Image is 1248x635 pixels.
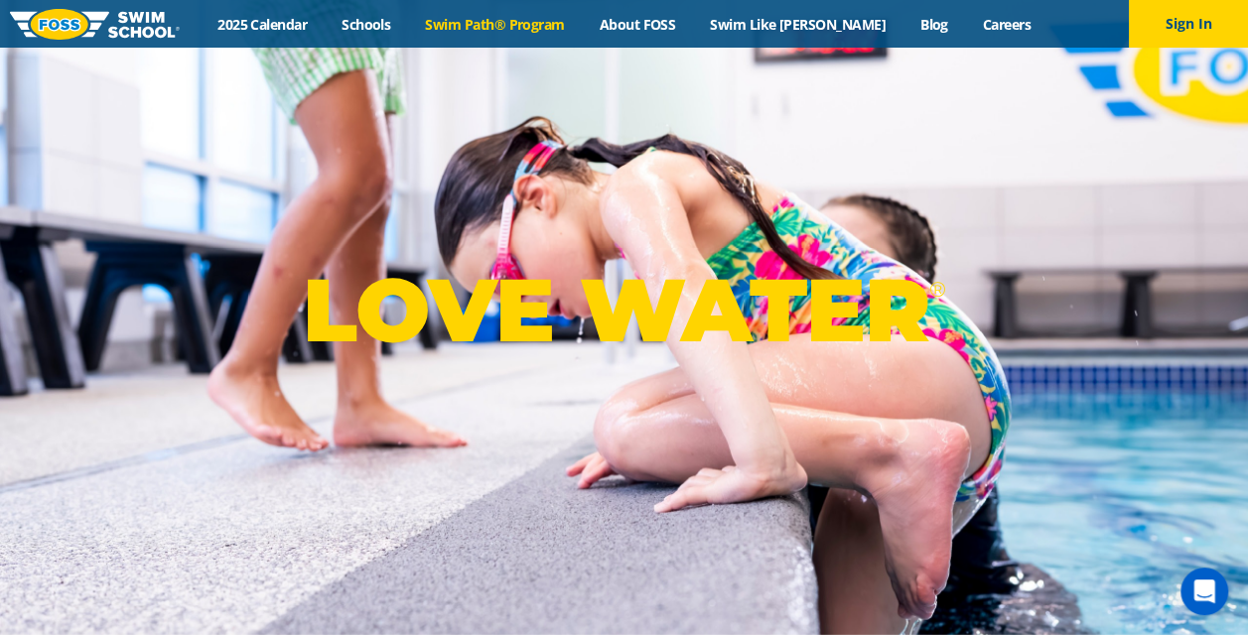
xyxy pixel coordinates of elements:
[303,257,945,363] p: LOVE WATER
[929,277,945,302] sup: ®
[582,15,693,34] a: About FOSS
[201,15,325,34] a: 2025 Calendar
[902,15,965,34] a: Blog
[1180,568,1228,615] div: Open Intercom Messenger
[10,9,180,40] img: FOSS Swim School Logo
[408,15,582,34] a: Swim Path® Program
[965,15,1047,34] a: Careers
[693,15,903,34] a: Swim Like [PERSON_NAME]
[325,15,408,34] a: Schools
